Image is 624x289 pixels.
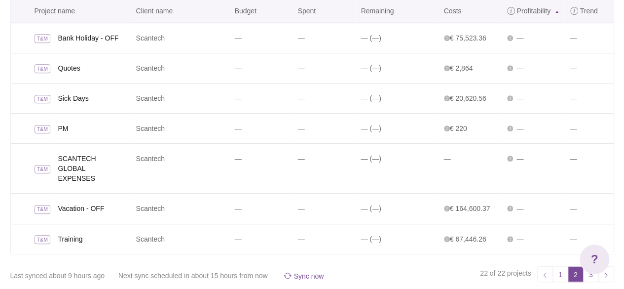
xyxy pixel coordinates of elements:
[35,95,51,104] span: T&M
[58,204,130,213] a: Vacation - OFF
[292,113,355,143] td: —
[136,205,165,212] a: Scantech
[355,23,438,53] td: — (—)
[507,206,513,211] span: We can’t calculate the profitability because no time has been logged yet or the project hasn't st...
[229,193,292,223] td: —
[58,63,130,73] a: Quotes
[507,95,513,101] span: We can’t calculate the profitability because no time has been logged yet or the project hasn't st...
[444,35,450,41] span: <table class='tooltip-table'><tr><td>Resources Cost</td><td>€&nbsp;75,523.36</td></tr><tr><td>Bil...
[570,205,577,212] span: —
[292,53,355,83] td: —
[355,83,438,113] td: — (—)
[516,205,523,212] span: —
[444,206,450,211] span: <table class='tooltip-table'><tr><td>Resources Cost</td><td>€&nbsp;164,600.37</td></tr><tr><td>Bi...
[292,23,355,53] td: —
[507,7,515,15] div: <a href='https://www.harvest-dashboard.com/help/how-are-internal-costs-and-profitability-calculat...
[507,35,513,41] span: We can’t calculate the profitability because no time has been logged yet or the project hasn't st...
[355,143,438,193] td: — (—)
[507,236,513,242] span: We can’t calculate the profitability because no time has been logged yet or the project hasn't st...
[444,94,486,102] span: € 20,620.56
[136,64,165,72] a: Scantech
[444,124,467,132] span: € 220
[136,155,165,163] a: Scantech
[292,193,355,223] td: —
[58,33,130,43] a: Bank Holiday - OFF
[507,156,513,162] span: We can’t calculate the profitability because no time has been logged yet or the project hasn't st...
[570,7,578,15] div: Profitability Trend indicates which direction the project's profitability is heading in and how r...
[444,65,450,71] span: <table class='tooltip-table'><tr><td>Resources Cost</td><td>€&nbsp;2,864</td></tr><tr><td>Billabl...
[570,64,577,72] span: —
[480,269,531,277] span: 22 of 22 projects
[229,53,292,83] td: —
[229,23,292,53] td: —
[516,235,523,243] span: —
[570,124,577,132] span: —
[444,235,486,243] span: € 67,446.26
[35,125,51,134] span: T&M
[355,113,438,143] td: — (—)
[444,34,486,42] span: € 75,523.36
[444,64,473,72] span: € 2,864
[136,34,165,42] a: Scantech
[229,113,292,143] td: —
[292,83,355,113] td: —
[281,270,328,283] button: Sync now
[10,272,105,280] span: Last synced about 9 hours ago
[229,143,292,193] td: —
[568,266,584,282] span: 2
[444,205,490,212] span: € 164,600.37
[516,34,523,42] span: —
[555,11,558,13] img: sort_asc-486e9ffe7a5d0b5d827ae023700817ec45ee8f01fe4fbbf760f7c6c7b9d19fda.svg
[507,65,513,71] span: We can’t calculate the profitability because no time has been logged yet or the project hasn't st...
[35,64,51,73] span: T&M
[476,262,614,286] div: pager
[444,155,451,163] span: —
[58,124,130,133] a: PM
[136,124,165,132] a: Scantech
[35,34,51,43] span: T&M
[583,266,599,282] a: 3
[507,125,513,131] span: We can’t calculate the profitability because no time has been logged yet or the project hasn't st...
[35,205,51,214] span: T&M
[292,224,355,254] td: —
[136,94,165,102] a: Scantech
[58,93,130,103] a: Sick Days
[516,94,523,102] span: —
[444,125,450,131] span: <div class='text-left tooltip-text'>Some Cost Rates are missing for your resources in Harvest, so...
[444,236,450,242] span: <table class='tooltip-table'><tr><td>Resources Cost</td><td>€&nbsp;66,266.36</td></tr><tr><td>Bil...
[58,154,130,183] a: SCANTECH GLOBAL EXPENSES
[542,272,548,278] img: prev_page-6ab07efff2b4ea05bd4ed976ef00b4073bfe12368ffe2e5f36c3acf287bddd1c.svg
[516,124,523,132] span: —
[292,143,355,193] td: —
[570,94,577,102] span: —
[118,272,268,280] span: Next sync scheduled in about 15 hours from now
[516,64,523,72] span: —
[570,34,577,42] span: —
[35,165,51,174] span: T&M
[516,155,523,163] span: —
[444,95,450,101] span: <div class='text-left tooltip-text'>Some Cost Rates are missing for your resources in Harvest, so...
[229,83,292,113] td: —
[58,234,130,244] a: Training
[355,53,438,83] td: — (—)
[35,235,51,244] span: T&M
[355,224,438,254] td: — (—)
[591,250,598,268] span: ?
[570,235,577,243] span: —
[603,272,609,278] img: next_page-9ba6c31611d47eb0073bdffe2dc34f725c00f82d4607e028062685670506e766.svg
[355,193,438,223] td: — (—)
[136,235,165,243] a: Scantech
[570,155,577,163] span: —
[229,224,292,254] td: —
[284,272,292,280] img: sync_now-9c84e01d8e912370ba7b9fb2087a1ae7f330ac19c7649f77bb8f951fbc3f49ac.svg
[552,266,568,282] a: 1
